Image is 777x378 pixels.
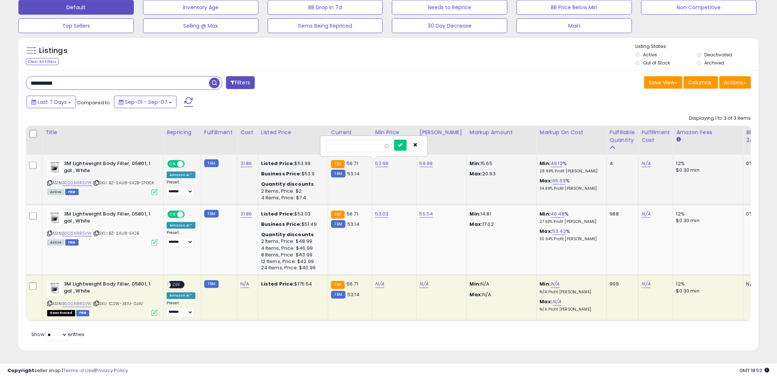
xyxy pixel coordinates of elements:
a: 65.69 [553,177,566,185]
b: Max: [540,228,553,235]
strong: Max: [470,291,483,298]
span: ON [168,211,177,218]
div: BB Share 24h. [746,129,773,144]
p: N/A Profit [PERSON_NAME] [540,290,601,295]
button: Columns [684,76,718,89]
span: OFF [184,211,195,218]
small: FBA [331,281,345,289]
div: Preset: [167,301,195,318]
span: OFF [171,282,183,288]
span: FBM [65,189,79,195]
strong: Max: [470,170,483,177]
b: Min: [540,281,551,288]
button: Selling @ Max [143,18,259,33]
a: 53.99 [375,160,389,167]
th: The percentage added to the cost of goods (COGS) that forms the calculator for Min & Max prices. [537,126,607,155]
a: B000N9RSVW [62,230,92,237]
div: Amazon AI * [167,222,195,229]
small: FBM [204,210,219,218]
a: Terms of Use [63,367,94,374]
a: 53.42 [553,228,566,235]
img: 4192XpRqdFL._SL40_.jpg [47,160,62,175]
p: N/A Profit [PERSON_NAME] [540,307,601,312]
span: 53.14 [347,221,360,228]
small: FBM [331,170,346,178]
div: 4 [610,160,633,167]
div: 2 Items, Price: $48.99 [261,238,322,245]
div: Min Price [375,129,413,136]
span: 56.71 [347,210,358,217]
small: FBM [331,291,346,299]
a: N/A [420,281,429,288]
b: Quantity discounts [261,231,314,238]
p: 28.99% Profit [PERSON_NAME] [540,169,601,174]
div: % [540,178,601,191]
button: Last 7 Days [27,96,76,108]
div: $0.30 min [676,217,738,224]
button: Filters [226,76,255,89]
span: OFF [184,161,195,167]
strong: Max: [470,221,483,228]
div: 988 [610,211,633,217]
p: 17.02 [470,221,531,228]
a: 31.86 [240,160,252,167]
small: Amazon Fees. [676,136,681,143]
div: 4 Items, Price: $46.99 [261,245,322,252]
div: N/A [746,281,771,288]
div: 12% [676,211,738,217]
div: 12 Items, Price: $42.99 [261,258,322,265]
span: FBM [65,239,79,246]
div: $0.30 min [676,167,738,174]
a: N/A [551,281,560,288]
small: FBA [331,160,345,168]
span: | SKU: 1C2W-3E1U-0J4V [93,301,143,307]
span: All listings currently available for purchase on Amazon [47,189,64,195]
div: % [540,228,601,242]
a: 49.12 [551,160,563,167]
div: 0% [746,160,771,167]
a: 46.48 [551,210,565,218]
strong: Min: [470,210,481,217]
b: Listed Price: [261,281,295,288]
img: 4192XpRqdFL._SL40_.jpg [47,281,62,296]
label: Archived [705,60,725,66]
div: Amazon AI * [167,293,195,299]
div: 999 [610,281,633,288]
div: % [540,160,601,174]
div: Fulfillment [204,129,234,136]
span: Columns [688,79,712,86]
small: FBM [204,280,219,288]
b: 3M Lightweight Body Filler, 05801, 1 gal , White [64,160,153,176]
div: Amazon Fees [676,129,740,136]
div: ASIN: [47,211,158,245]
a: 55.54 [420,210,433,218]
div: 8 Items, Price: $43.99 [261,252,322,258]
a: N/A [642,160,651,167]
p: 15.65 [470,160,531,167]
div: $0.30 min [676,288,738,295]
p: 27.93% Profit [PERSON_NAME] [540,219,601,224]
b: Quantity discounts [261,181,314,188]
p: 30.64% Profit [PERSON_NAME] [540,237,601,242]
div: Repricing [167,129,198,136]
span: Compared to: [77,99,111,106]
span: FBM [76,310,90,316]
span: All listings currently available for purchase on Amazon [47,239,64,246]
div: $51.49 [261,221,322,228]
div: % [540,211,601,224]
button: Actions [719,76,751,89]
a: N/A [642,281,651,288]
label: Active [643,52,657,58]
p: N/A [470,281,531,288]
strong: Min: [470,281,481,288]
b: Listed Price: [261,210,295,217]
span: | SKU: BZ-3AU8-E42B-STOCK [93,180,154,186]
button: Sep-01 - Sep-07 [114,96,177,108]
a: 31.86 [240,210,252,218]
div: 24 Items, Price: $40.99 [261,265,322,272]
span: 2025-09-16 18:52 GMT [740,367,770,374]
a: 53.03 [375,210,389,218]
div: Amazon AI * [167,172,195,178]
div: : [261,181,322,188]
button: Top Sellers [18,18,134,33]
